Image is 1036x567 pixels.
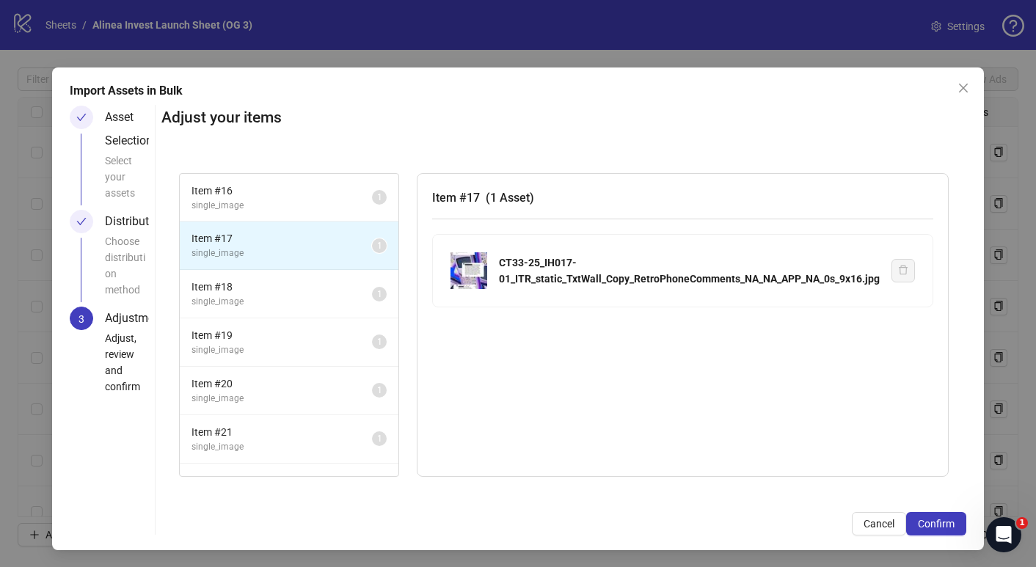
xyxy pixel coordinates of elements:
[79,313,84,325] span: 3
[372,190,387,205] sup: 1
[450,252,487,289] img: CT33-25_IH017-01_ITR_static_TxtWall_Copy_RetroPhoneComments_NA_NA_APP_NA_0s_9x16.jpg
[986,517,1021,552] iframe: Intercom live chat
[372,431,387,446] sup: 1
[70,82,967,100] div: Import Assets in Bulk
[191,424,372,440] span: Item # 21
[76,216,87,227] span: check
[76,112,87,122] span: check
[161,106,966,130] h2: Adjust your items
[864,518,894,530] span: Cancel
[486,191,534,205] span: ( 1 Asset )
[372,238,387,253] sup: 1
[952,76,975,100] button: Close
[957,82,969,94] span: close
[918,518,955,530] span: Confirm
[377,241,382,251] span: 1
[1016,517,1028,529] span: 1
[377,289,382,299] span: 1
[891,259,915,282] button: Delete
[377,192,382,202] span: 1
[372,383,387,398] sup: 1
[372,334,387,349] sup: 1
[191,376,372,392] span: Item # 20
[906,512,966,535] button: Confirm
[191,472,372,489] span: Item # 22
[432,189,933,207] h3: Item # 17
[191,230,372,246] span: Item # 17
[191,440,372,454] span: single_image
[105,307,176,330] div: Adjustment
[852,512,906,535] button: Cancel
[191,327,372,343] span: Item # 19
[105,153,150,210] div: Select your assets
[191,183,372,199] span: Item # 16
[191,279,372,295] span: Item # 18
[105,233,150,307] div: Choose distribution method
[191,343,372,357] span: single_image
[191,246,372,260] span: single_image
[191,199,372,213] span: single_image
[372,287,387,301] sup: 1
[499,255,880,287] div: CT33-25_IH017-01_ITR_static_TxtWall_Copy_RetroPhoneComments_NA_NA_APP_NA_0s_9x16.jpg
[377,434,382,444] span: 1
[377,385,382,395] span: 1
[105,106,164,153] div: Asset Selection
[191,295,372,309] span: single_image
[105,210,177,233] div: Distribution
[191,392,372,406] span: single_image
[105,330,150,403] div: Adjust, review and confirm
[377,337,382,347] span: 1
